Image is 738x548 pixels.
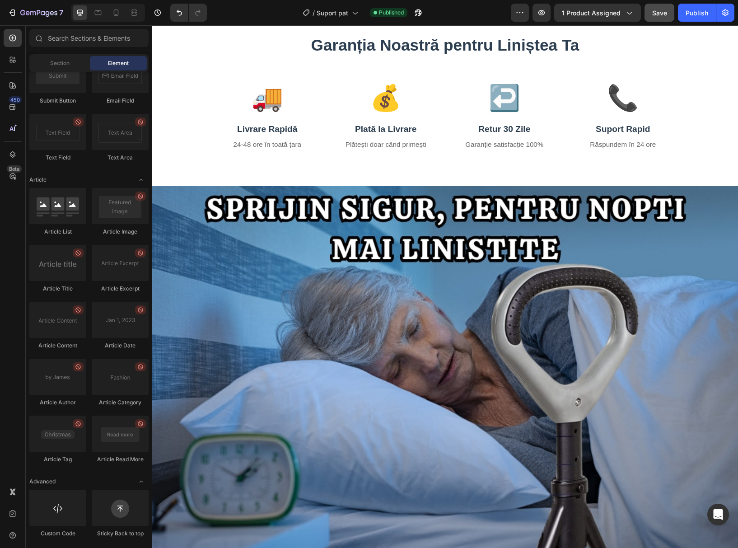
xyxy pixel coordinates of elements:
[304,98,401,111] h4: Retur 30 Zile
[29,97,86,105] div: Submit Button
[9,96,22,103] div: 450
[29,342,86,350] div: Article Content
[29,176,47,184] span: Article
[423,55,519,91] div: 📞
[423,98,519,111] h4: Suport Rapid
[134,474,149,489] span: Toggle open
[423,114,519,125] p: Răspundem în 24 ore
[29,29,149,47] input: Search Sections & Elements
[50,59,70,67] span: Section
[170,4,207,22] div: Undo/Redo
[92,398,149,407] div: Article Category
[92,154,149,162] div: Text Area
[92,342,149,350] div: Article Date
[92,97,149,105] div: Email Field
[379,9,404,17] span: Published
[29,455,86,464] div: Article Tag
[92,529,149,538] div: Sticky Back to top
[313,8,315,18] span: /
[645,4,674,22] button: Save
[686,8,708,18] div: Publish
[186,55,282,91] div: 💰
[59,7,63,18] p: 7
[29,398,86,407] div: Article Author
[7,165,22,173] div: Beta
[186,114,282,125] p: Plătești doar când primești
[304,114,401,125] p: Garanție satisfacție 100%
[317,8,348,18] span: Suport pat
[92,228,149,236] div: Article Image
[92,285,149,293] div: Article Excerpt
[29,228,86,236] div: Article List
[554,4,641,22] button: 1 product assigned
[29,529,86,538] div: Custom Code
[152,25,738,548] iframe: Design area
[92,455,149,464] div: Article Read More
[29,154,86,162] div: Text Field
[562,8,621,18] span: 1 product assigned
[4,4,67,22] button: 7
[134,173,149,187] span: Toggle open
[304,55,401,91] div: ↩️
[186,98,282,111] h4: Plată la Livrare
[29,285,86,293] div: Article Title
[652,9,667,17] span: Save
[707,504,729,525] div: Open Intercom Messenger
[29,478,56,486] span: Advanced
[108,59,129,67] span: Element
[678,4,716,22] button: Publish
